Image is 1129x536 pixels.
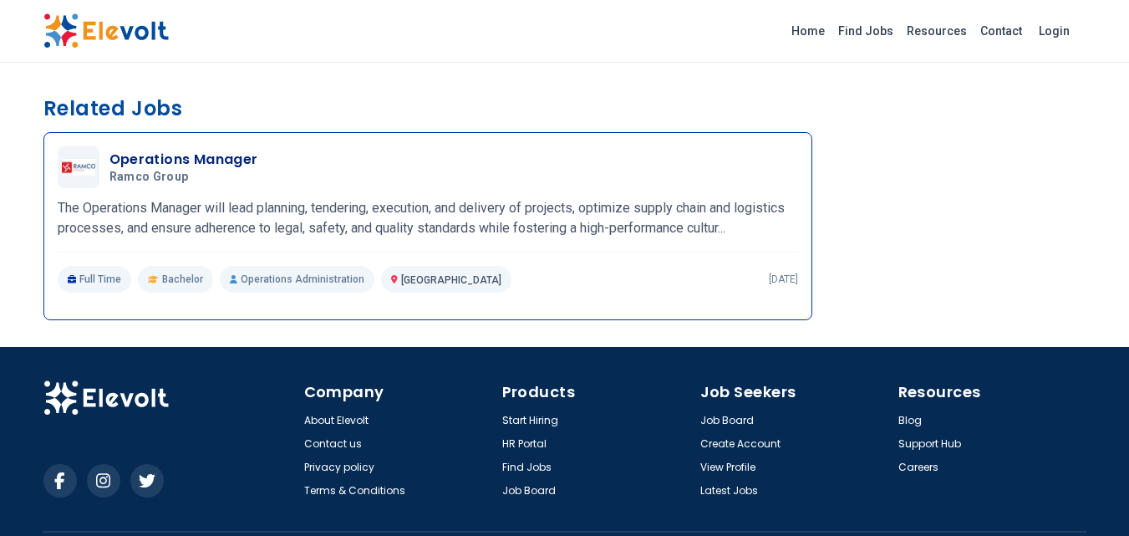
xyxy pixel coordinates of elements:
[109,170,189,185] span: Ramco Group
[502,484,556,498] a: Job Board
[43,95,812,122] h3: Related Jobs
[62,159,95,175] img: Ramco Group
[1045,456,1129,536] iframe: Chat Widget
[900,18,974,44] a: Resources
[304,437,362,451] a: Contact us
[58,198,798,238] p: The Operations Manager will lead planning, tendering, execution, and delivery of projects, optimi...
[700,414,754,427] a: Job Board
[769,273,798,286] p: [DATE]
[502,437,547,451] a: HR Portal
[898,437,961,451] a: Support Hub
[700,437,781,451] a: Create Account
[700,484,758,498] a: Latest Jobs
[162,273,203,286] span: Bachelor
[898,414,922,427] a: Blog
[831,18,900,44] a: Find Jobs
[502,414,558,427] a: Start Hiring
[58,146,798,293] a: Ramco GroupOperations ManagerRamco GroupThe Operations Manager will lead planning, tendering, exe...
[502,380,690,404] h4: Products
[898,461,938,474] a: Careers
[220,266,374,293] p: Operations Administration
[304,380,492,404] h4: Company
[974,18,1029,44] a: Contact
[304,461,374,474] a: Privacy policy
[700,380,888,404] h4: Job Seekers
[785,18,831,44] a: Home
[304,484,405,498] a: Terms & Conditions
[1029,14,1080,48] a: Login
[898,380,1086,404] h4: Resources
[43,13,169,48] img: Elevolt
[43,380,169,416] img: Elevolt
[109,150,258,170] h3: Operations Manager
[58,266,132,293] p: Full Time
[700,461,755,474] a: View Profile
[304,414,369,427] a: About Elevolt
[401,274,501,286] span: [GEOGRAPHIC_DATA]
[502,461,552,474] a: Find Jobs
